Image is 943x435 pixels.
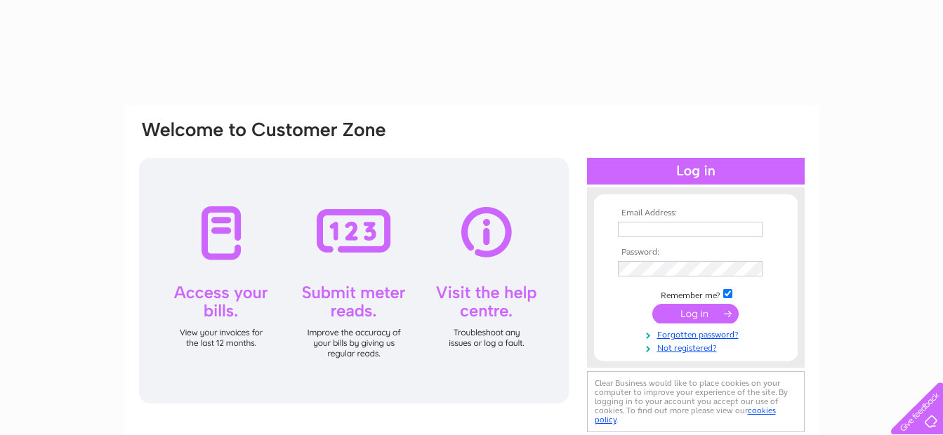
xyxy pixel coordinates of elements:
[614,248,777,257] th: Password:
[652,304,739,323] input: Submit
[618,340,777,354] a: Not registered?
[614,208,777,218] th: Email Address:
[595,406,776,424] a: cookies policy
[614,287,777,301] td: Remember me?
[618,327,777,340] a: Forgotten password?
[587,371,805,432] div: Clear Business would like to place cookies on your computer to improve your experience of the sit...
